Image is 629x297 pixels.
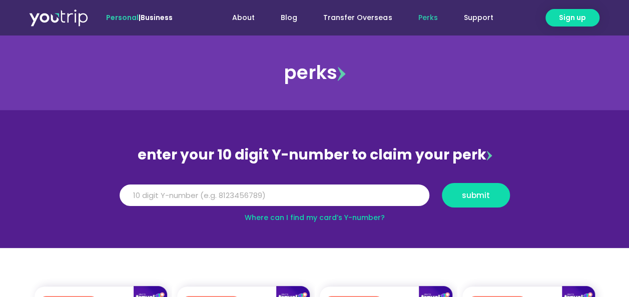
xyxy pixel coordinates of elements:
[106,12,139,22] span: Personal
[462,191,490,199] span: submit
[120,183,510,215] form: Y Number
[106,12,173,22] span: |
[219,8,268,27] a: About
[310,8,405,27] a: Transfer Overseas
[141,12,173,22] a: Business
[200,8,506,27] nav: Menu
[450,8,506,27] a: Support
[115,142,515,168] div: enter your 10 digit Y-number to claim your perk
[545,9,599,26] a: Sign up
[120,184,429,206] input: 10 digit Y-number (e.g. 8123456789)
[268,8,310,27] a: Blog
[559,12,586,23] span: Sign up
[245,212,385,222] a: Where can I find my card’s Y-number?
[405,8,450,27] a: Perks
[442,183,510,207] button: submit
